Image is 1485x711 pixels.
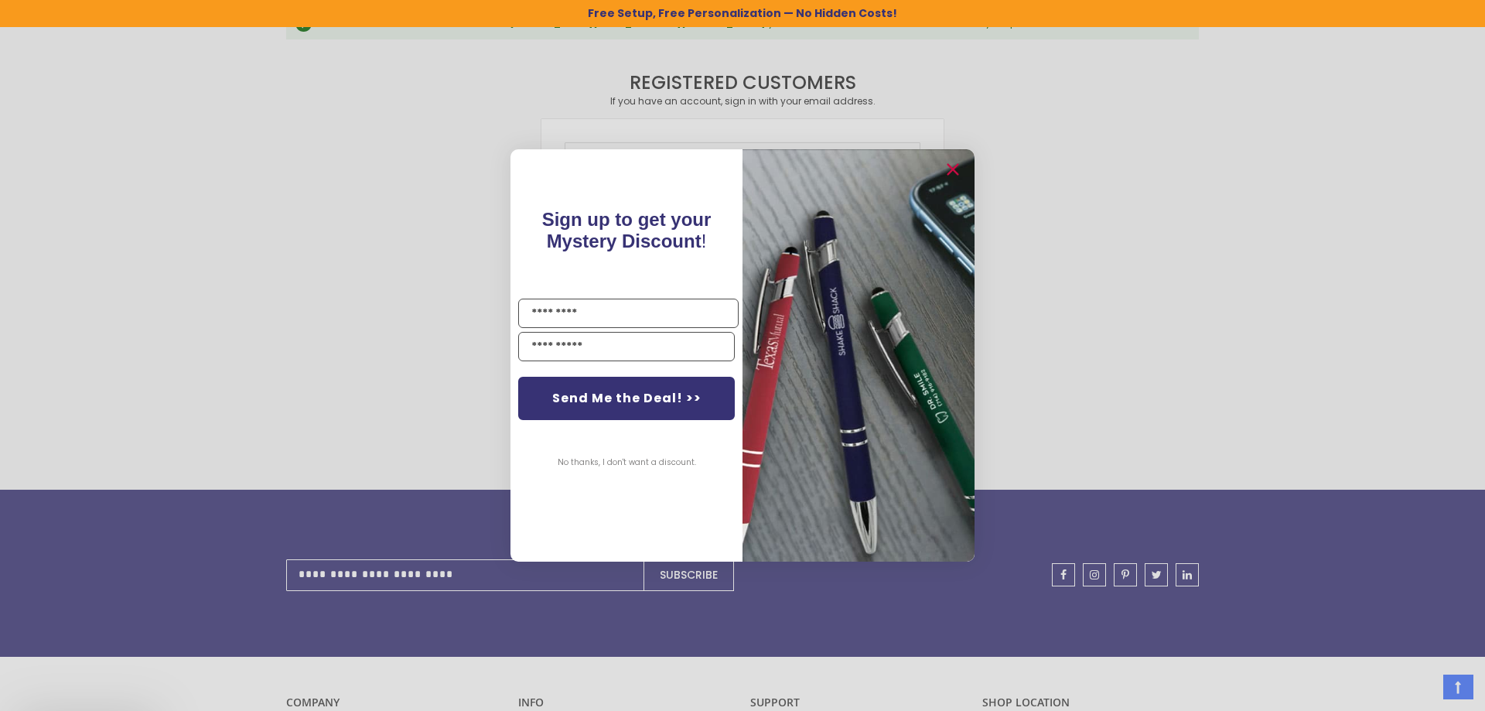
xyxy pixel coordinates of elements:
span: ! [542,209,712,251]
button: No thanks, I don't want a discount. [550,443,704,482]
button: Send Me the Deal! >> [518,377,735,420]
img: pop-up-image [742,149,975,562]
button: Close dialog [940,157,965,182]
span: Sign up to get your Mystery Discount [542,209,712,251]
